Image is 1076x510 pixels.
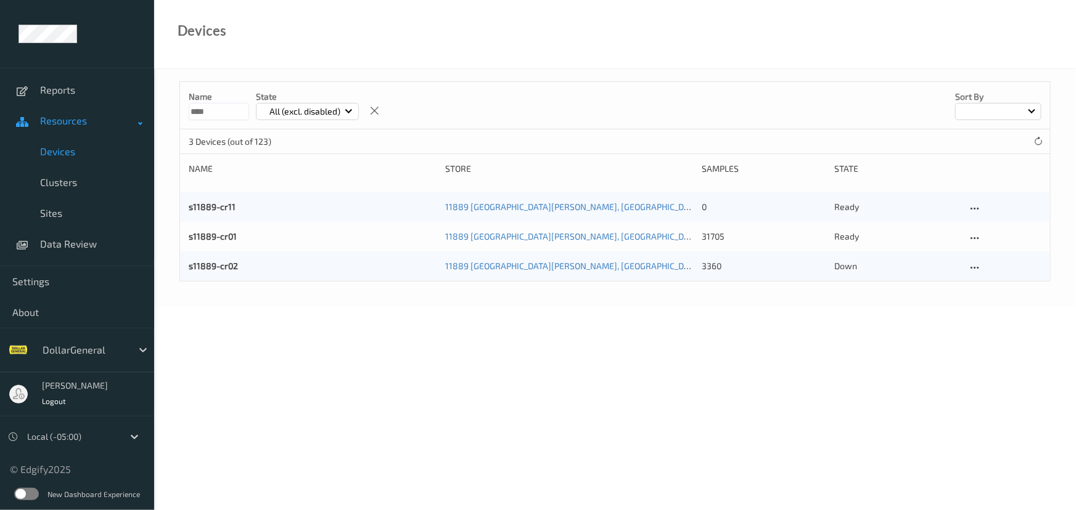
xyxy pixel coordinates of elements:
a: 11889 [GEOGRAPHIC_DATA][PERSON_NAME], [GEOGRAPHIC_DATA] [445,261,702,271]
p: State [256,91,359,103]
p: Name [189,91,249,103]
p: All (excl. disabled) [265,105,345,118]
p: down [834,260,958,272]
div: Samples [702,163,826,175]
div: Name [189,163,437,175]
div: 31705 [702,230,826,243]
p: Sort by [955,91,1041,103]
p: ready [834,230,958,243]
a: s11889-cr01 [189,231,237,241]
div: Store [445,163,693,175]
p: 3 Devices (out of 123) [189,136,281,148]
p: ready [834,201,958,213]
a: s11889-cr02 [189,261,238,271]
div: State [834,163,958,175]
a: 11889 [GEOGRAPHIC_DATA][PERSON_NAME], [GEOGRAPHIC_DATA] [445,231,702,241]
a: s11889-cr11 [189,201,236,212]
div: 0 [702,201,826,213]
div: 3360 [702,260,826,272]
div: Devices [178,25,226,37]
a: 11889 [GEOGRAPHIC_DATA][PERSON_NAME], [GEOGRAPHIC_DATA] [445,201,702,212]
